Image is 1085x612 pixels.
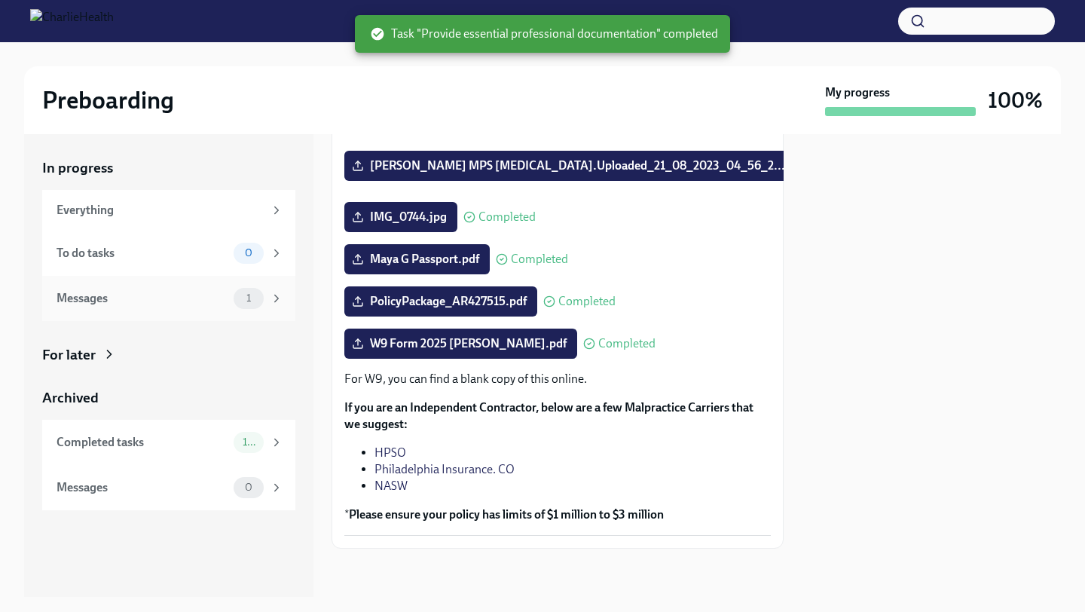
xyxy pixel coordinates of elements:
span: 0 [236,482,261,493]
span: 1 [237,292,260,304]
a: Completed tasks10 [42,420,295,465]
a: NASW [374,479,408,493]
span: Completed [558,295,616,308]
label: W9 Form 2025 [PERSON_NAME].pdf [344,329,577,359]
a: Philadelphia Insurance. CO [374,462,515,476]
span: 10 [234,436,264,448]
span: Maya G Passport.pdf [355,252,479,267]
a: In progress [42,158,295,178]
a: Everything [42,190,295,231]
span: Completed [511,253,568,265]
a: Messages1 [42,276,295,321]
span: Completed [478,211,536,223]
label: [PERSON_NAME] MPS [MEDICAL_DATA].Uploaded_21_08_2023_04_56_2... [344,151,796,181]
a: Messages0 [42,465,295,510]
div: Messages [57,290,228,307]
h2: Preboarding [42,85,174,115]
img: CharlieHealth [30,9,114,33]
p: For W9, you can find a blank copy of this online. [344,371,771,387]
a: For later [42,345,295,365]
a: Archived [42,388,295,408]
div: Messages [57,479,228,496]
div: Completed tasks [57,434,228,451]
span: [PERSON_NAME] MPS [MEDICAL_DATA].Uploaded_21_08_2023_04_56_2... [355,158,785,173]
h3: 100% [988,87,1043,114]
label: PolicyPackage_AR427515.pdf [344,286,537,317]
span: W9 Form 2025 [PERSON_NAME].pdf [355,336,567,351]
span: PolicyPackage_AR427515.pdf [355,294,527,309]
strong: Please ensure your policy has limits of $1 million to $3 million [349,507,664,522]
strong: My progress [825,84,890,101]
span: IMG_0744.jpg [355,210,447,225]
a: To do tasks0 [42,231,295,276]
div: Everything [57,202,264,219]
div: To do tasks [57,245,228,262]
a: HPSO [374,445,406,460]
span: 0 [236,247,261,259]
span: Completed [598,338,656,350]
span: Task "Provide essential professional documentation" completed [370,26,718,42]
div: For later [42,345,96,365]
label: Maya G Passport.pdf [344,244,490,274]
label: IMG_0744.jpg [344,202,457,232]
strong: If you are an Independent Contractor, below are a few Malpractice Carriers that we suggest: [344,400,753,431]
